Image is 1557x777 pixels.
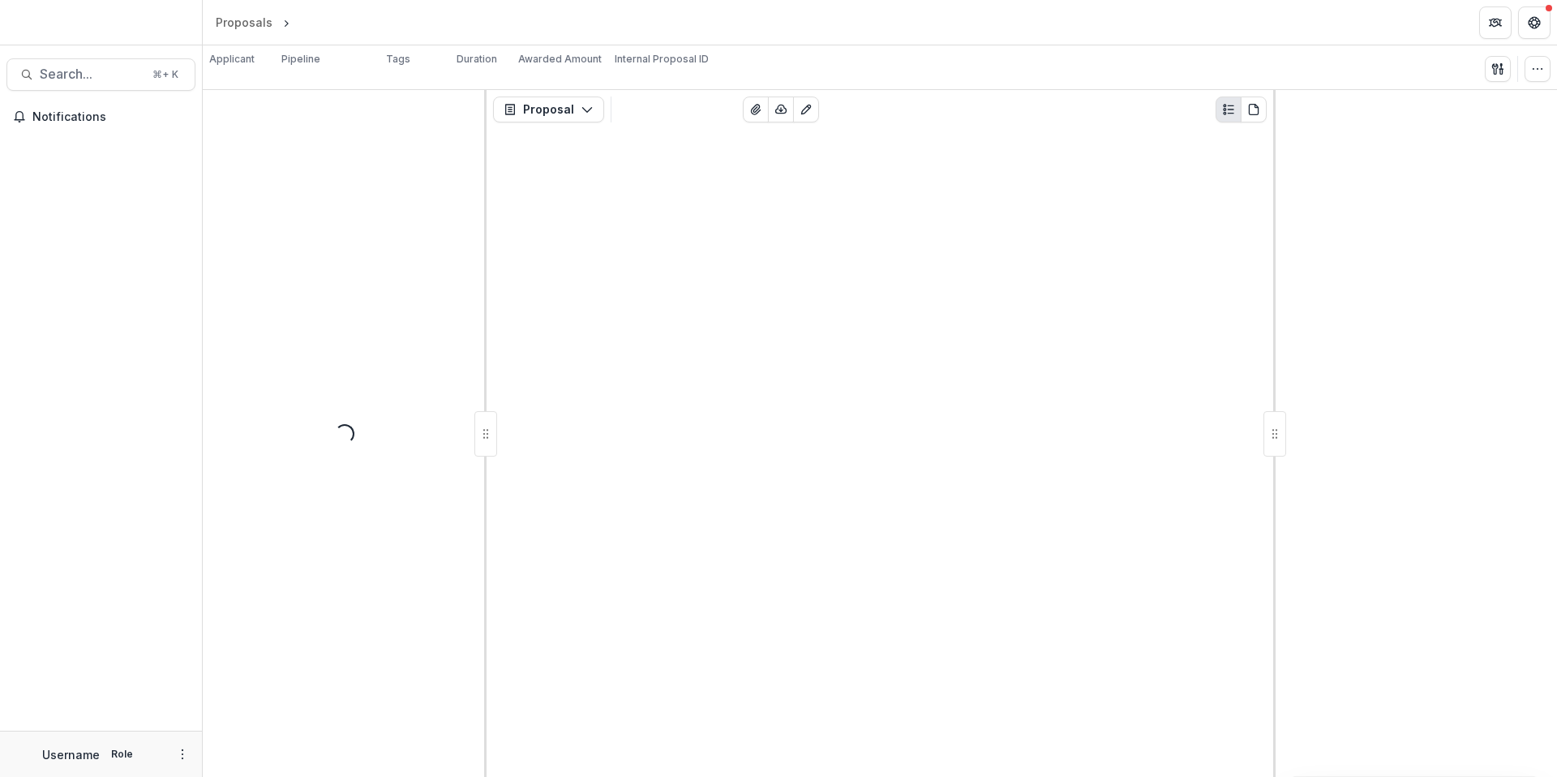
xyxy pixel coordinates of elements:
button: Edit as form [793,97,819,122]
p: Duration [457,52,497,67]
p: Applicant [209,52,255,67]
p: Username [42,746,100,763]
span: Notifications [32,110,189,124]
p: Tags [386,52,410,67]
button: View Attached Files [743,97,769,122]
button: Search... [6,58,195,91]
button: PDF view [1241,97,1267,122]
p: Internal Proposal ID [615,52,709,67]
p: Role [106,747,138,762]
button: Proposal [493,97,604,122]
div: Proposals [216,14,272,31]
p: Pipeline [281,52,320,67]
nav: breadcrumb [209,11,362,34]
button: Partners [1479,6,1512,39]
span: Search... [40,67,143,82]
button: More [173,745,192,764]
button: Plaintext view [1216,97,1242,122]
button: Get Help [1518,6,1551,39]
a: Proposals [209,11,279,34]
button: Notifications [6,104,195,130]
p: Awarded Amount [518,52,602,67]
div: ⌘ + K [149,66,182,84]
